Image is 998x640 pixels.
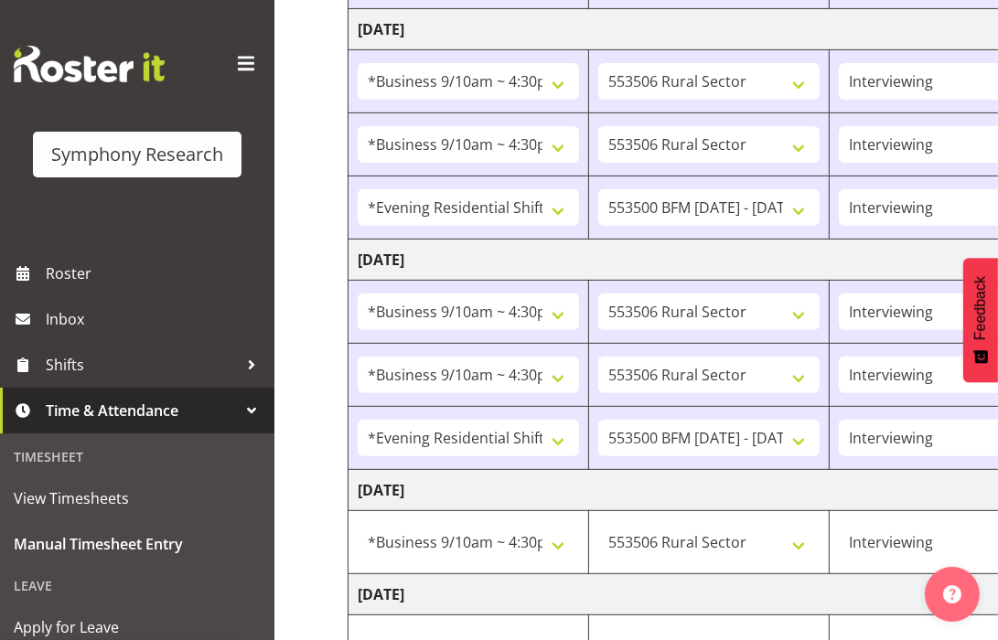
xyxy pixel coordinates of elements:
[5,438,270,475] div: Timesheet
[943,585,961,603] img: help-xxl-2.png
[46,397,238,424] span: Time & Attendance
[46,305,265,333] span: Inbox
[14,485,261,512] span: View Timesheets
[5,475,270,521] a: View Timesheets
[963,258,998,382] button: Feedback - Show survey
[51,141,223,168] div: Symphony Research
[46,351,238,379] span: Shifts
[972,276,989,340] span: Feedback
[5,521,270,567] a: Manual Timesheet Entry
[5,567,270,604] div: Leave
[14,46,165,82] img: Rosterit website logo
[14,530,261,558] span: Manual Timesheet Entry
[46,260,265,287] span: Roster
